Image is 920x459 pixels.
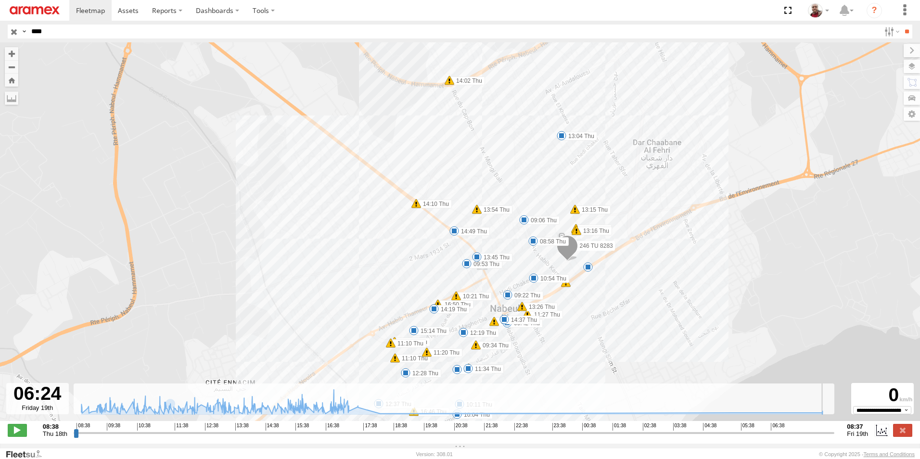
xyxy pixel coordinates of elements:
[524,216,560,225] label: 09:06 Thu
[43,423,67,430] strong: 08:38
[527,310,563,319] label: 11:27 Thu
[534,274,569,283] label: 10:54 Thu
[893,424,912,436] label: Close
[582,423,596,431] span: 00:38
[853,384,912,406] div: 0
[463,329,499,337] label: 12:19 Thu
[673,423,687,431] span: 03:38
[771,423,784,431] span: 06:38
[484,423,498,431] span: 21:38
[477,253,512,262] label: 13:45 Thu
[406,369,441,378] label: 12:28 Thu
[43,430,67,437] span: Thu 18th Sep 2025
[5,449,50,459] a: Visit our Website
[881,25,901,38] label: Search Filter Options
[703,423,716,431] span: 04:38
[864,451,915,457] a: Terms and Conditions
[552,423,566,431] span: 23:38
[847,423,868,430] strong: 08:37
[5,91,18,105] label: Measure
[416,451,453,457] div: Version: 308.01
[476,341,511,350] label: 09:34 Thu
[576,225,612,233] label: 13:16 Thu
[416,200,452,208] label: 14:10 Thu
[643,423,656,431] span: 02:38
[363,423,377,431] span: 17:38
[266,423,279,431] span: 14:38
[467,260,502,268] label: 09:53 Thu
[434,305,470,314] label: 14:19 Thu
[456,292,492,301] label: 10:21 Thu
[5,74,18,87] button: Zoom Home
[205,423,218,431] span: 12:38
[77,423,90,431] span: 08:38
[427,348,462,357] label: 11:20 Thu
[5,60,18,74] button: Zoom out
[583,262,593,272] div: 7
[580,242,613,249] span: 246 TU 8283
[514,423,528,431] span: 22:38
[575,205,611,214] label: 13:15 Thu
[438,300,473,309] label: 16:50 Thu
[533,237,569,246] label: 08:58 Thu
[819,451,915,457] div: © Copyright 2025 -
[847,430,868,437] span: Fri 19th Sep 2025
[468,365,504,373] label: 11:34 Thu
[522,303,558,311] label: 13:26 Thu
[10,6,60,14] img: aramex-logo.svg
[8,424,27,436] label: Play/Stop
[613,423,626,431] span: 01:38
[867,3,882,18] i: ?
[20,25,28,38] label: Search Query
[295,423,309,431] span: 15:38
[394,423,407,431] span: 18:38
[391,339,426,348] label: 11:10 Thu
[454,423,468,431] span: 20:38
[454,227,490,236] label: 14:49 Thu
[741,423,754,431] span: 05:38
[904,107,920,121] label: Map Settings
[326,423,339,431] span: 16:38
[175,423,188,431] span: 11:38
[395,338,430,346] label: 11:10 Thu
[477,205,512,214] label: 13:54 Thu
[137,423,151,431] span: 10:38
[395,354,431,363] label: 11:10 Thu
[508,291,543,300] label: 09:22 Thu
[562,132,597,140] label: 13:04 Thu
[805,3,832,18] div: Majdi Ghannoudi
[504,316,540,324] label: 14:37 Thu
[414,327,449,335] label: 15:14 Thu
[457,410,493,419] label: 10:04 Thu
[576,227,612,235] label: 13:16 Thu
[235,423,249,431] span: 13:38
[107,423,120,431] span: 09:38
[449,76,485,85] label: 14:02 Thu
[424,423,437,431] span: 19:38
[5,47,18,60] button: Zoom in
